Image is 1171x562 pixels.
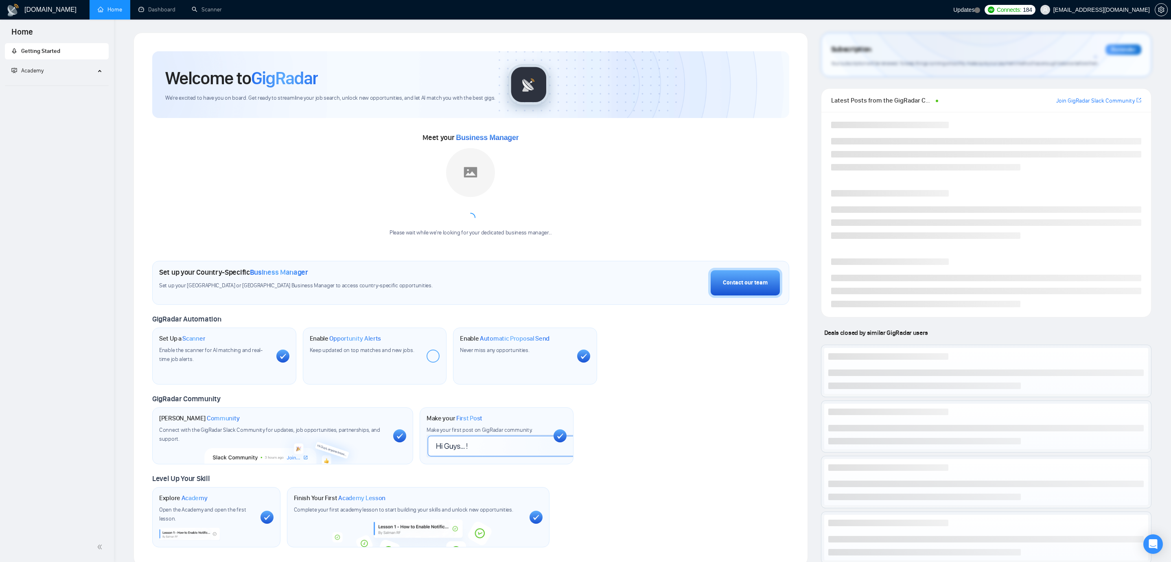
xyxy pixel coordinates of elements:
div: Contact our team [723,278,768,287]
span: loading [465,212,476,223]
div: Reminder [1105,44,1141,55]
a: homeHome [98,6,122,13]
h1: Set up your Country-Specific [159,268,308,277]
h1: Finish Your First [294,494,385,502]
span: Enable the scanner for AI matching and real-time job alerts. [159,347,263,363]
span: Connects: [997,5,1021,14]
a: export [1136,96,1141,104]
span: First Post [456,414,482,422]
span: Meet your [422,133,519,142]
img: placeholder.png [446,148,495,197]
span: Never miss any opportunities. [460,347,529,354]
h1: [PERSON_NAME] [159,414,240,422]
div: Open Intercom Messenger [1143,534,1163,554]
img: academy-bg.png [326,520,510,547]
span: Academy [11,67,44,74]
span: GigRadar Community [152,394,221,403]
div: Please wait while we're looking for your dedicated business manager... [385,229,557,237]
h1: Enable [310,335,381,343]
a: dashboardDashboard [138,6,175,13]
button: Contact our team [708,268,782,298]
span: Opportunity Alerts [329,335,381,343]
span: Open the Academy and open the first lesson. [159,506,246,522]
span: Getting Started [21,48,60,55]
span: Scanner [182,335,205,343]
span: Connect with the GigRadar Slack Community for updates, job opportunities, partnerships, and support. [159,426,380,442]
span: GigRadar [251,67,318,89]
span: Make your first post on GigRadar community. [427,426,532,433]
span: user [1042,7,1048,13]
span: Automatic Proposal Send [480,335,549,343]
img: gigradar-logo.png [508,64,549,105]
span: Business Manager [250,268,308,277]
h1: Welcome to [165,67,318,89]
span: GigRadar Automation [152,315,221,324]
span: Academy [21,67,44,74]
span: Deals closed by similar GigRadar users [821,326,931,340]
span: Updates [953,7,974,13]
span: Academy [182,494,208,502]
span: Academy Lesson [338,494,385,502]
span: Latest Posts from the GigRadar Community [831,95,933,105]
span: Set up your [GEOGRAPHIC_DATA] or [GEOGRAPHIC_DATA] Business Manager to access country-specific op... [159,282,533,290]
span: Your subscription will be renewed. To keep things running smoothly, make sure your payment method... [831,60,1099,66]
img: logo [7,4,20,17]
h1: Enable [460,335,549,343]
a: searchScanner [192,6,222,13]
a: setting [1155,7,1168,13]
h1: Set Up a [159,335,205,343]
span: We're excited to have you on board. Get ready to streamline your job search, unlock new opportuni... [165,94,495,102]
h1: Make your [427,414,482,422]
span: rocket [11,48,17,54]
button: setting [1155,3,1168,16]
span: Home [5,26,39,43]
span: export [1136,97,1141,103]
span: Business Manager [456,133,519,142]
span: 184 [1023,5,1032,14]
li: Academy Homepage [5,82,109,87]
span: double-left [97,543,105,551]
span: Complete your first academy lesson to start building your skills and unlock new opportunities. [294,506,513,513]
span: Community [207,414,240,422]
h1: Explore [159,494,208,502]
span: Keep updated on top matches and new jobs. [310,347,414,354]
a: Join GigRadar Slack Community [1056,96,1135,105]
li: Getting Started [5,43,109,59]
span: fund-projection-screen [11,68,17,73]
img: upwork-logo.png [988,7,994,13]
img: slackcommunity-bg.png [205,427,361,464]
span: Level Up Your Skill [152,474,210,483]
span: Subscription [831,43,871,57]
